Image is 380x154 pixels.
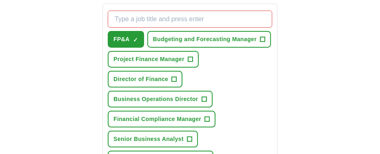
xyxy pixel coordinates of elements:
[108,31,144,48] button: FP&A✓
[108,71,182,88] button: Director of Finance
[113,75,168,84] span: Director of Finance
[108,131,198,147] button: Senior Business Analyst
[113,35,130,44] span: FP&A
[108,111,216,128] button: Financial Compliance Manager
[113,135,184,143] span: Senior Business Analyst
[147,31,271,48] button: Budgeting and Forecasting Manager
[108,51,199,68] button: Project Finance Manager
[113,95,198,103] span: Business Operations Director
[108,91,212,108] button: Business Operations Director
[113,55,184,64] span: Project Finance Manager
[108,11,272,28] input: Type a job title and press enter
[153,35,257,44] span: Budgeting and Forecasting Manager
[113,115,201,123] span: Financial Compliance Manager
[133,37,138,43] span: ✓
